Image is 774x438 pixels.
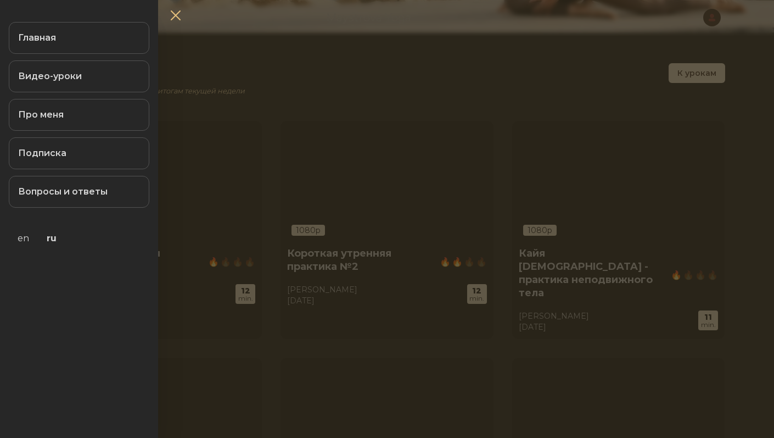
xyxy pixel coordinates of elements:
a: en [9,223,38,254]
a: Подписка [9,137,149,169]
a: Главная [9,22,149,54]
a: Про меня [9,99,149,131]
a: ru [38,223,65,254]
a: Вопросы и ответы [9,176,149,208]
a: Видео-уроки [9,60,149,92]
